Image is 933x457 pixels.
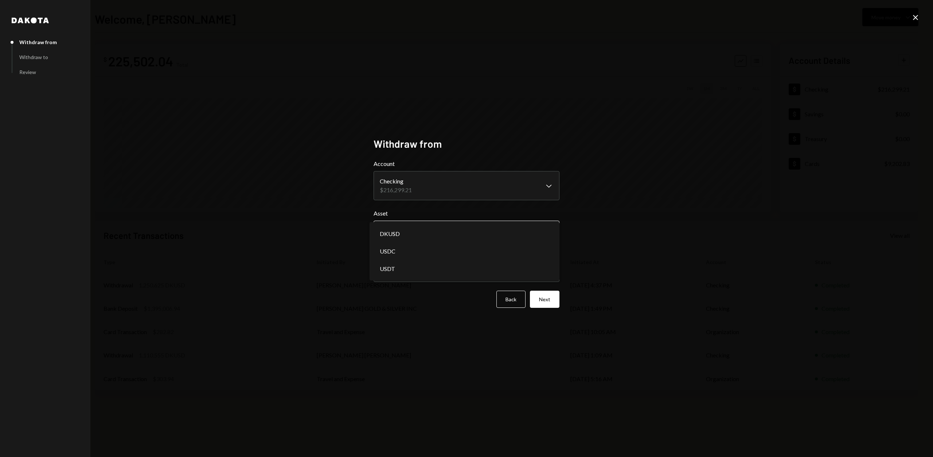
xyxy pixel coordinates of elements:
span: USDT [380,264,395,273]
button: Back [496,291,526,308]
div: Review [19,69,36,75]
button: Account [374,171,559,200]
div: Withdraw from [19,39,57,45]
button: Asset [374,221,559,241]
span: DKUSD [380,229,400,238]
button: Next [530,291,559,308]
label: Asset [374,209,559,218]
h2: Withdraw from [374,137,559,151]
span: USDC [380,247,395,256]
div: Withdraw to [19,54,48,60]
label: Account [374,159,559,168]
